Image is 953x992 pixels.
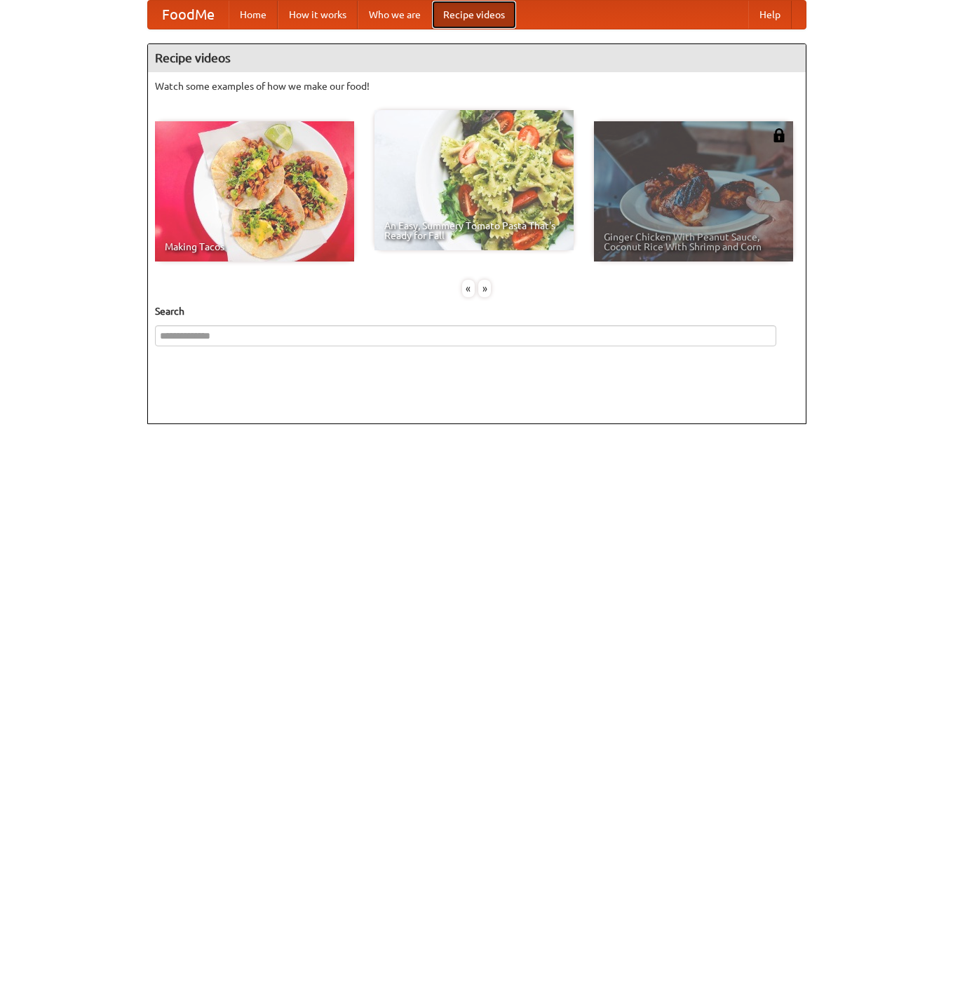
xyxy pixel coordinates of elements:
div: « [462,280,475,297]
a: FoodMe [148,1,229,29]
h5: Search [155,304,799,318]
p: Watch some examples of how we make our food! [155,79,799,93]
a: How it works [278,1,358,29]
a: Making Tacos [155,121,354,261]
a: An Easy, Summery Tomato Pasta That's Ready for Fall [374,110,574,250]
a: Help [748,1,792,29]
span: Making Tacos [165,242,344,252]
a: Recipe videos [432,1,516,29]
h4: Recipe videos [148,44,806,72]
a: Who we are [358,1,432,29]
img: 483408.png [772,128,786,142]
a: Home [229,1,278,29]
div: » [478,280,491,297]
span: An Easy, Summery Tomato Pasta That's Ready for Fall [384,221,564,240]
